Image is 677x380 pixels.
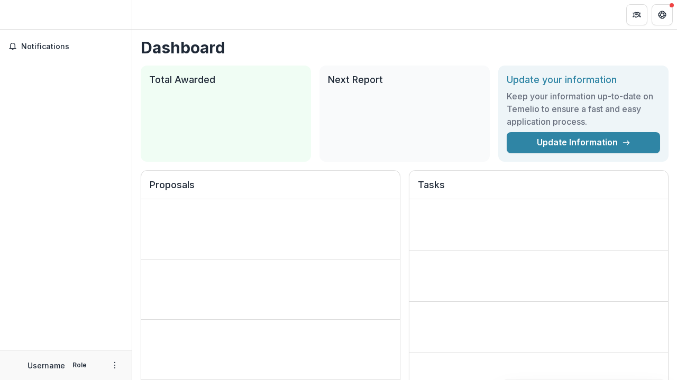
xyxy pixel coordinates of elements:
[4,38,127,55] button: Notifications
[652,4,673,25] button: Get Help
[507,90,660,128] h3: Keep your information up-to-date on Temelio to ensure a fast and easy application process.
[149,74,303,86] h2: Total Awarded
[418,179,660,199] h2: Tasks
[28,360,65,371] p: Username
[69,360,90,370] p: Role
[626,4,647,25] button: Partners
[507,132,660,153] a: Update Information
[21,42,123,51] span: Notifications
[507,74,660,86] h2: Update your information
[141,38,669,57] h1: Dashboard
[328,74,481,86] h2: Next Report
[108,359,121,372] button: More
[150,179,391,199] h2: Proposals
